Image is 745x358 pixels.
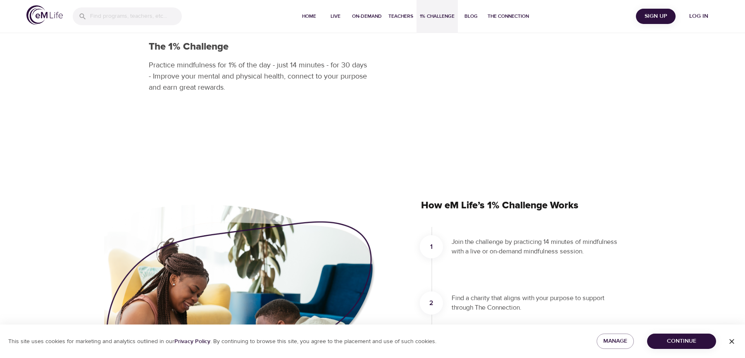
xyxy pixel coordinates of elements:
img: logo [26,5,63,25]
span: Blog [461,12,481,21]
h2: The 1% Challenge [149,41,368,53]
input: Find programs, teachers, etc... [90,7,182,25]
button: Sign Up [636,9,676,24]
span: On-Demand [352,12,382,21]
p: Find a charity that aligns with your purpose to support through The Connection. [452,294,621,313]
span: Manage [603,336,627,346]
span: The Connection [488,12,529,21]
span: Live [326,12,345,21]
span: Log in [682,11,715,21]
span: Continue [654,336,709,346]
span: Teachers [388,12,413,21]
h2: How eM Life’s 1% Challenge Works [421,192,631,219]
span: Sign Up [639,11,672,21]
span: 1% Challenge [420,12,455,21]
div: 1 [420,235,443,258]
div: 2 [420,291,443,315]
p: Practice mindfulness for 1% of the day - just 14 minutes - for 30 days - Improve your mental and ... [149,60,368,93]
button: Log in [679,9,719,24]
button: Manage [597,334,634,349]
p: Join the challenge by practicing 14 minutes of mindfulness with a live or on-demand mindfulness s... [452,237,621,256]
button: Continue [647,334,716,349]
a: Privacy Policy [174,338,210,345]
span: Home [299,12,319,21]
